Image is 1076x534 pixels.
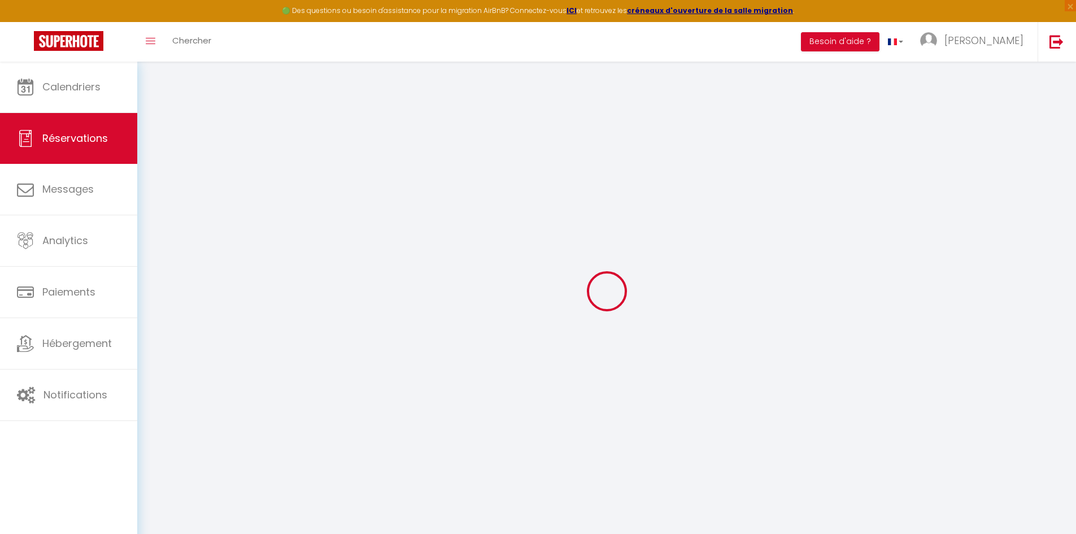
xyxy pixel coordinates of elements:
img: Super Booking [34,31,103,51]
a: Chercher [164,22,220,62]
span: Messages [42,182,94,196]
span: Chercher [172,34,211,46]
span: Hébergement [42,336,112,350]
span: Analytics [42,233,88,248]
span: Paiements [42,285,95,299]
img: ... [920,32,937,49]
span: [PERSON_NAME] [944,33,1023,47]
span: Notifications [43,388,107,402]
a: créneaux d'ouverture de la salle migration [627,6,793,15]
span: Calendriers [42,80,101,94]
span: Réservations [42,131,108,145]
button: Ouvrir le widget de chat LiveChat [9,5,43,38]
button: Besoin d'aide ? [801,32,879,51]
a: ICI [567,6,577,15]
a: ... [PERSON_NAME] [912,22,1038,62]
iframe: Chat [1028,483,1068,526]
img: logout [1049,34,1064,49]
